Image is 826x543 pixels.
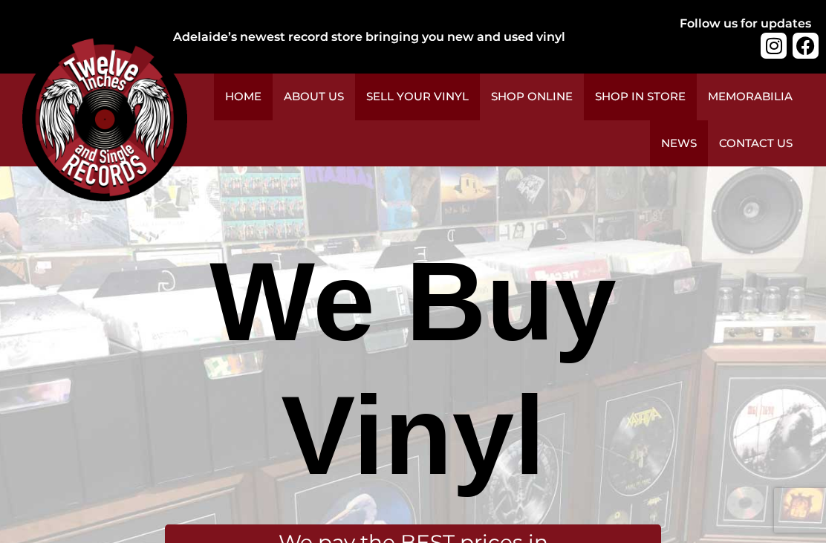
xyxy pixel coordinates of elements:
[173,28,630,46] div: Adelaide’s newest record store bringing you new and used vinyl
[680,15,811,33] div: Follow us for updates
[480,74,584,120] a: Shop Online
[650,120,708,167] a: News
[273,74,355,120] a: About Us
[584,74,697,120] a: Shop in Store
[355,74,480,120] a: Sell Your Vinyl
[214,74,273,120] a: Home
[708,120,804,167] a: Contact Us
[697,74,804,120] a: Memorabilia
[165,235,661,502] div: We Buy Vinyl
